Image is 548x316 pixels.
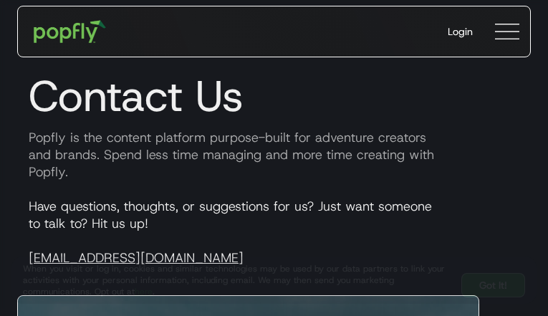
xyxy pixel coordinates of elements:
[23,263,450,297] div: When you visit or log in, cookies and similar technologies may be used by our data partners to li...
[135,286,153,297] a: here
[461,273,525,297] a: Got It!
[29,249,244,267] a: [EMAIL_ADDRESS][DOMAIN_NAME]
[448,24,473,39] div: Login
[436,13,484,50] a: Login
[17,198,531,267] p: Have questions, thoughts, or suggestions for us? Just want someone to talk to? Hit us up!
[17,129,531,181] p: Popfly is the content platform purpose-built for adventure creators and brands. Spend less time m...
[24,10,116,53] a: home
[17,70,531,122] h1: Contact Us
